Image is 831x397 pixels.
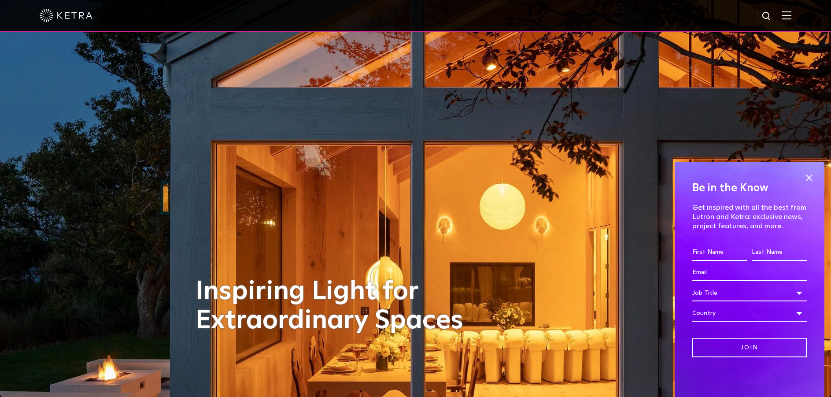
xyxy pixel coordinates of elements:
[692,203,807,230] p: Get inspired with all the best from Lutron and Ketra: exclusive news, project features, and more.
[40,9,92,22] img: ketra-logo-2019-white
[196,277,482,335] h1: Inspiring Light for Extraordinary Spaces
[692,264,807,281] input: Email
[692,305,807,322] div: Country
[752,244,807,261] input: Last Name
[692,244,747,261] input: First Name
[782,11,791,19] img: Hamburger%20Nav.svg
[692,338,807,357] input: Join
[692,285,807,301] div: Job Title
[692,180,807,197] h4: Be in the Know
[761,11,772,22] img: search icon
